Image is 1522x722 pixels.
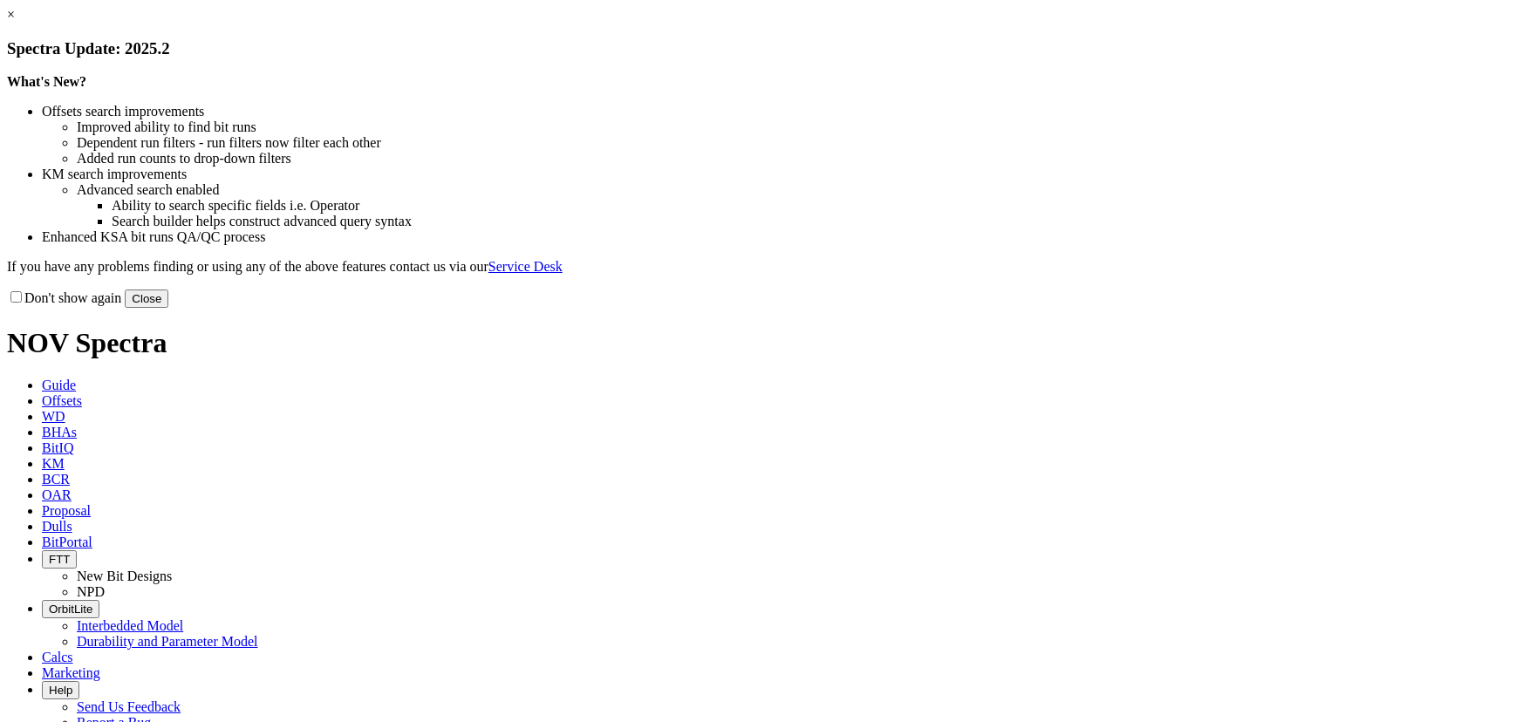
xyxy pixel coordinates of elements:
[42,393,82,408] span: Offsets
[42,440,73,455] span: BitIQ
[7,290,121,305] label: Don't show again
[77,699,181,714] a: Send Us Feedback
[7,7,15,22] a: ×
[42,487,72,502] span: OAR
[42,650,73,664] span: Calcs
[77,569,172,583] a: New Bit Designs
[7,74,86,89] strong: What's New?
[77,135,1515,151] li: Dependent run filters - run filters now filter each other
[42,456,65,471] span: KM
[7,327,1515,359] h1: NOV Spectra
[112,198,1515,214] li: Ability to search specific fields i.e. Operator
[42,229,1515,245] li: Enhanced KSA bit runs QA/QC process
[42,519,72,534] span: Dulls
[77,119,1515,135] li: Improved ability to find bit runs
[42,665,100,680] span: Marketing
[42,472,70,487] span: BCR
[42,409,65,424] span: WD
[49,603,92,616] span: OrbitLite
[49,684,72,697] span: Help
[42,503,91,518] span: Proposal
[77,618,183,633] a: Interbedded Model
[77,634,258,649] a: Durability and Parameter Model
[77,151,1515,167] li: Added run counts to drop-down filters
[7,259,1515,275] p: If you have any problems finding or using any of the above features contact us via our
[10,291,22,303] input: Don't show again
[42,104,1515,119] li: Offsets search improvements
[125,289,168,308] button: Close
[42,425,77,439] span: BHAs
[42,378,76,392] span: Guide
[112,214,1515,229] li: Search builder helps construct advanced query syntax
[49,553,70,566] span: FTT
[42,535,92,549] span: BitPortal
[77,182,1515,198] li: Advanced search enabled
[488,259,563,274] a: Service Desk
[7,39,1515,58] h3: Spectra Update: 2025.2
[77,584,105,599] a: NPD
[42,167,1515,182] li: KM search improvements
